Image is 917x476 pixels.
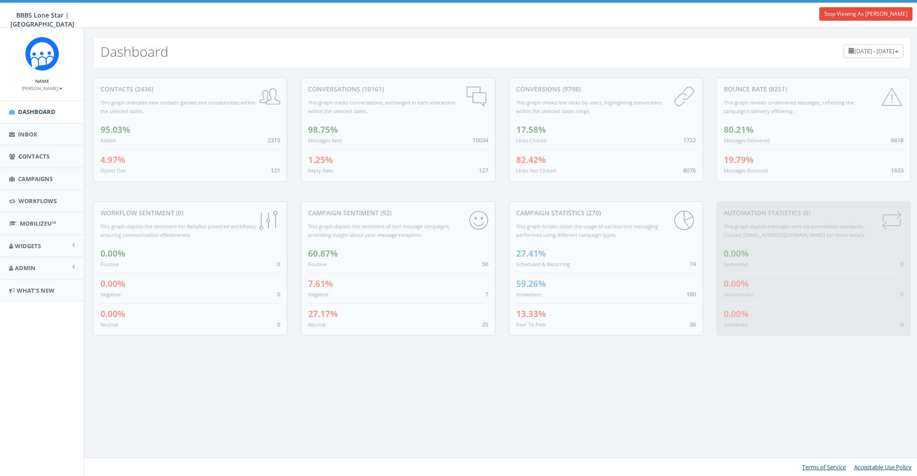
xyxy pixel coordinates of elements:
[100,291,121,298] small: Negative
[516,308,546,320] span: 13.33%
[516,124,546,136] span: 17.58%
[100,167,126,174] small: Opted Out
[100,154,125,166] span: 4.97%
[516,278,546,290] span: 59.26%
[900,290,903,298] span: 0
[35,78,49,84] small: Name
[308,278,333,290] span: 7.61%
[308,167,333,174] small: Reply Rate
[25,37,59,71] img: Rally_Corp_Icon.png
[724,223,866,238] small: This graph depicts messages sent via automation standards. Contact [EMAIL_ADDRESS][DOMAIN_NAME] f...
[686,290,696,298] span: 160
[308,223,450,238] small: This graph depicts the sentiment of text message campaigns, providing insight about your message ...
[308,99,455,114] small: This graph tracks conversations, exchanged in each interaction within the selected dates.
[516,137,546,144] small: Links Clicked
[18,175,53,183] span: Campaigns
[308,261,327,267] small: Positive
[819,7,912,21] a: Stop Viewing As [PERSON_NAME]
[724,137,770,144] small: Messages Delivered
[561,85,581,93] span: (9798)
[516,291,541,298] small: Immediate
[516,85,696,94] div: conversions
[100,321,118,328] small: Neutral
[516,261,570,267] small: Scheduled & Recurring
[268,136,280,144] span: 2315
[100,261,119,267] small: Positive
[100,137,116,144] small: Added
[17,286,54,295] span: What's New
[683,136,696,144] span: 1722
[802,463,846,471] a: Terms of Service
[360,85,384,93] span: (10161)
[724,291,754,298] small: Unsuccessful
[277,290,280,298] span: 0
[308,308,338,320] span: 27.17%
[690,320,696,328] span: 36
[516,248,546,259] span: 27.41%
[724,154,754,166] span: 19.79%
[100,278,125,290] span: 0.00%
[724,209,903,218] div: Automation Statistics
[22,84,63,92] a: [PERSON_NAME]
[18,197,57,205] span: Workflows
[724,167,768,174] small: Messages Bounced
[516,99,662,114] small: This graph shows link clicks by users, highlighting conversions within the selected dates range.
[100,248,125,259] span: 0.00%
[100,223,257,238] small: This graph depicts the sentiment for RallyBot-powered workflows, ensuring communication effective...
[100,124,130,136] span: 95.03%
[100,99,255,114] small: This graph indicates new contacts gained and unsubscribes within the selected dates.
[100,44,168,59] h2: Dashboard
[724,99,853,114] small: This graph reveals undelivered messages, reflecting the campaign's delivery efficiency.
[308,85,488,94] div: conversations
[100,85,280,94] div: contacts
[308,137,342,144] small: Messages Sent
[20,219,56,227] span: MobilizeU™
[10,11,74,28] span: BBBS Lone Star | [GEOGRAPHIC_DATA]
[308,321,326,328] small: Neutral
[516,223,658,238] small: This graph breaks down the usage of various text messaging performed using different campaign types.
[854,47,894,55] span: [DATE] - [DATE]
[308,248,338,259] span: 60.87%
[379,209,391,217] span: (92)
[724,278,749,290] span: 0.00%
[271,166,280,174] span: 121
[516,167,556,174] small: Links Not Clicked
[18,108,55,116] span: Dashboard
[15,242,41,250] span: Widgets
[891,136,903,144] span: 6618
[516,209,696,218] div: Campaign Statistics
[724,248,749,259] span: 0.00%
[308,124,338,136] span: 98.75%
[133,85,153,93] span: (2436)
[854,463,912,471] a: Acceptable Use Policy
[683,166,696,174] span: 8076
[100,308,125,320] span: 0.00%
[516,154,546,166] span: 82.42%
[277,260,280,268] span: 0
[900,260,903,268] span: 0
[18,152,50,160] span: Contacts
[724,124,754,136] span: 80.21%
[18,130,37,138] span: Inbox
[479,166,488,174] span: 127
[767,85,787,93] span: (8251)
[690,260,696,268] span: 74
[100,209,280,218] div: Workflow Sentiment
[585,209,601,217] span: (270)
[801,209,810,217] span: (0)
[485,290,488,298] span: 7
[22,85,63,91] small: [PERSON_NAME]
[724,321,748,328] small: Scheduled
[472,136,488,144] span: 10034
[516,321,546,328] small: Peer To Peer
[277,320,280,328] span: 0
[724,85,903,94] div: Bounce Rate
[308,209,488,218] div: Campaign Sentiment
[482,320,488,328] span: 25
[15,264,36,272] span: Admin
[724,308,749,320] span: 0.00%
[724,261,748,267] small: Successful
[891,166,903,174] span: 1633
[900,320,903,328] span: 0
[482,260,488,268] span: 56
